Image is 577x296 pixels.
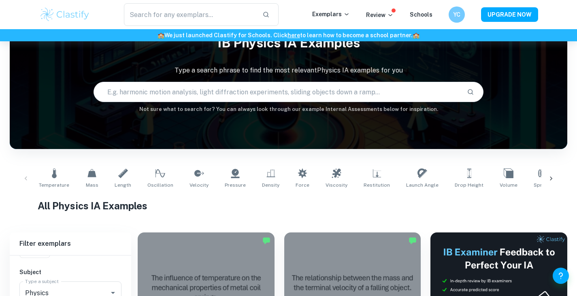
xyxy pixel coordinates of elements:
span: Force [296,181,309,189]
input: Search for any exemplars... [124,3,256,26]
span: Oscillation [147,181,173,189]
span: Viscosity [326,181,347,189]
button: UPGRADE NOW [481,7,538,22]
a: here [287,32,300,38]
p: Review [366,11,394,19]
span: Volume [500,181,517,189]
h1: All Physics IA Examples [38,198,539,213]
span: 🏫 [413,32,419,38]
button: Help and Feedback [553,268,569,284]
span: Density [262,181,279,189]
h6: We just launched Clastify for Schools. Click to learn how to become a school partner. [2,31,575,40]
img: Clastify logo [39,6,91,23]
span: Mass [86,181,98,189]
p: Exemplars [312,10,350,19]
span: Restitution [364,181,390,189]
span: Velocity [189,181,209,189]
h6: Filter exemplars [10,232,131,255]
img: Marked [409,236,417,245]
span: Pressure [225,181,246,189]
span: Launch Angle [406,181,439,189]
input: E.g. harmonic motion analysis, light diffraction experiments, sliding objects down a ramp... [94,81,461,103]
button: Search [464,85,477,99]
img: Marked [262,236,270,245]
h6: Not sure what to search for? You can always look through our example Internal Assessments below f... [10,105,567,113]
button: YC [449,6,465,23]
span: 🏫 [158,32,164,38]
span: Temperature [39,181,69,189]
p: Type a search phrase to find the most relevant Physics IA examples for you [10,66,567,75]
h6: Subject [19,268,121,277]
a: Schools [410,11,432,18]
label: Type a subject [25,278,59,285]
span: Drop Height [455,181,483,189]
span: Length [115,181,131,189]
h6: YC [452,10,461,19]
h1: IB Physics IA examples [10,30,567,56]
span: Springs [534,181,552,189]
